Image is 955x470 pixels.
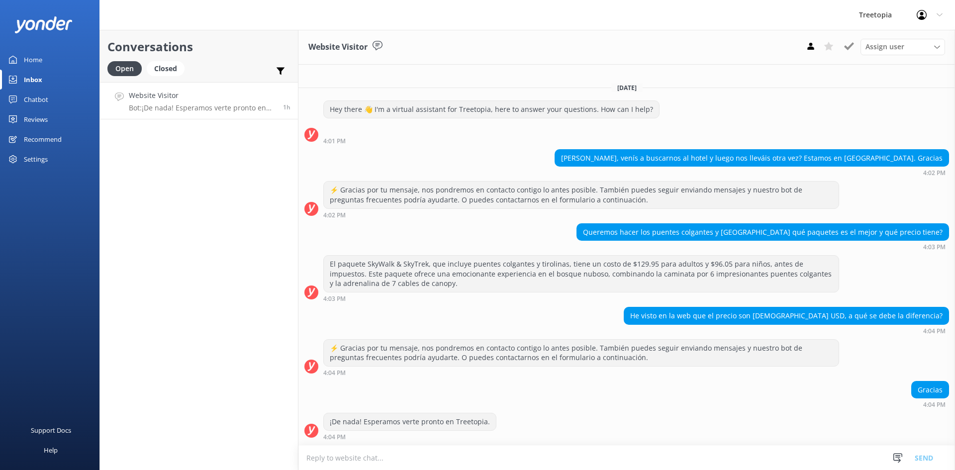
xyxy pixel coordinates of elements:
strong: 4:02 PM [923,170,946,176]
strong: 4:03 PM [923,244,946,250]
h2: Conversations [107,37,290,56]
span: Assign user [865,41,904,52]
div: Inbox [24,70,42,90]
div: Settings [24,149,48,169]
div: Help [44,440,58,460]
div: 04:04pm 13-Aug-2025 (UTC -06:00) America/Mexico_City [911,401,949,408]
div: Recommend [24,129,62,149]
img: yonder-white-logo.png [15,16,72,33]
div: ⚡ Gracias por tu mensaje, nos pondremos en contacto contigo lo antes posible. También puedes segu... [324,340,839,366]
div: 04:02pm 13-Aug-2025 (UTC -06:00) America/Mexico_City [555,169,949,176]
h4: Website Visitor [129,90,276,101]
div: Support Docs [31,420,71,440]
div: Open [107,61,142,76]
strong: 4:04 PM [923,328,946,334]
a: Closed [147,63,190,74]
div: Gracias [912,381,949,398]
p: Bot: ¡De nada! Esperamos verte pronto en Treetopia. [129,103,276,112]
div: 04:04pm 13-Aug-2025 (UTC -06:00) America/Mexico_City [323,369,839,376]
div: Hey there 👋 I'm a virtual assistant for Treetopia, here to answer your questions. How can I help? [324,101,659,118]
strong: 4:04 PM [323,370,346,376]
div: 04:03pm 13-Aug-2025 (UTC -06:00) America/Mexico_City [323,295,839,302]
div: Reviews [24,109,48,129]
h3: Website Visitor [308,41,368,54]
div: He visto en la web que el precio son [DEMOGRAPHIC_DATA] USD, a qué se debe la diferencia? [624,307,949,324]
div: Assign User [860,39,945,55]
div: 04:04pm 13-Aug-2025 (UTC -06:00) America/Mexico_City [323,433,496,440]
a: Open [107,63,147,74]
strong: 4:04 PM [923,402,946,408]
div: 04:03pm 13-Aug-2025 (UTC -06:00) America/Mexico_City [576,243,949,250]
div: [PERSON_NAME], venís a buscarnos al hotel y luego nos lleváis otra vez? Estamos en [GEOGRAPHIC_DA... [555,150,949,167]
span: 04:04pm 13-Aug-2025 (UTC -06:00) America/Mexico_City [283,103,290,111]
strong: 4:03 PM [323,296,346,302]
div: 04:04pm 13-Aug-2025 (UTC -06:00) America/Mexico_City [624,327,949,334]
div: Queremos hacer los puentes colgantes y [GEOGRAPHIC_DATA] qué paquetes es el mejor y qué precio ti... [577,224,949,241]
div: Home [24,50,42,70]
div: El paquete SkyWalk & SkyTrek, que incluye puentes colgantes y tirolinas, tiene un costo de $129.9... [324,256,839,292]
strong: 4:01 PM [323,138,346,144]
div: Chatbot [24,90,48,109]
div: Closed [147,61,185,76]
div: ¡De nada! Esperamos verte pronto en Treetopia. [324,413,496,430]
span: [DATE] [611,84,643,92]
div: 04:02pm 13-Aug-2025 (UTC -06:00) America/Mexico_City [323,211,839,218]
strong: 4:02 PM [323,212,346,218]
strong: 4:04 PM [323,434,346,440]
div: ⚡ Gracias por tu mensaje, nos pondremos en contacto contigo lo antes posible. También puedes segu... [324,182,839,208]
div: 04:01pm 13-Aug-2025 (UTC -06:00) America/Mexico_City [323,137,660,144]
a: Website VisitorBot:¡De nada! Esperamos verte pronto en Treetopia.1h [100,82,298,119]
